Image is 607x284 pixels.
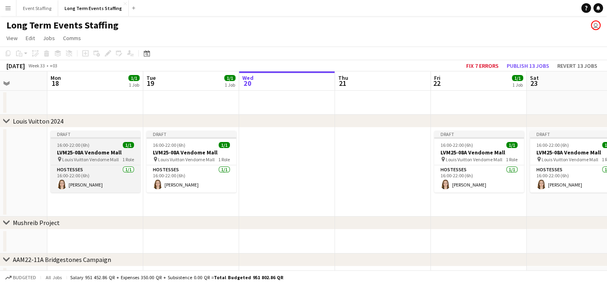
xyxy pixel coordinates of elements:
[51,74,61,81] span: Mon
[529,79,539,88] span: 23
[214,274,283,280] span: Total Budgeted 951 802.86 QR
[146,74,156,81] span: Tue
[434,165,524,193] app-card-role: Hostesses1/116:00-22:00 (6h)[PERSON_NAME]
[63,34,81,42] span: Comms
[70,274,283,280] div: Salary 951 452.86 QR + Expenses 350.00 QR + Subsistence 0.00 QR =
[338,74,348,81] span: Thu
[13,256,111,264] div: AAM22-11A Bridgestones Campaign
[62,156,119,162] span: Louis Vuitton Vendome Mall
[6,34,18,42] span: View
[218,156,230,162] span: 1 Role
[4,273,37,282] button: Budgeted
[554,61,601,71] button: Revert 13 jobs
[16,0,58,16] button: Event Staffing
[530,74,539,81] span: Sat
[3,33,21,43] a: View
[512,82,523,88] div: 1 Job
[146,131,236,137] div: Draft
[242,74,254,81] span: Wed
[441,142,473,148] span: 16:00-22:00 (6h)
[146,149,236,156] h3: LVM25-08A Vendome Mall
[146,131,236,193] app-job-card: Draft16:00-22:00 (6h)1/1LVM25-08A Vendome Mall Louis Vuitton Vendome Mall1 RoleHostesses1/116:00-...
[22,33,38,43] a: Edit
[6,62,25,70] div: [DATE]
[50,63,57,69] div: +03
[512,75,523,81] span: 1/1
[13,219,60,227] div: Mushreib Project
[506,142,518,148] span: 1/1
[49,79,61,88] span: 18
[51,165,140,193] app-card-role: Hostesses1/116:00-22:00 (6h)[PERSON_NAME]
[446,156,502,162] span: Louis Vuitton Vendome Mall
[591,20,601,30] app-user-avatar: Events Staffing Team
[506,156,518,162] span: 1 Role
[13,117,63,125] div: Louis Vuitton 2024
[51,131,140,193] app-job-card: Draft16:00-22:00 (6h)1/1LVM25-08A Vendome Mall Louis Vuitton Vendome Mall1 RoleHostesses1/116:00-...
[60,33,84,43] a: Comms
[44,274,63,280] span: All jobs
[219,142,230,148] span: 1/1
[51,131,140,137] div: Draft
[434,74,441,81] span: Fri
[224,75,235,81] span: 1/1
[13,275,36,280] span: Budgeted
[434,149,524,156] h3: LVM25-08A Vendome Mall
[128,75,140,81] span: 1/1
[153,142,185,148] span: 16:00-22:00 (6h)
[6,19,118,31] h1: Long Term Events Staffing
[40,33,58,43] a: Jobs
[26,63,47,69] span: Week 33
[337,79,348,88] span: 21
[58,0,129,16] button: Long Term Events Staffing
[146,165,236,193] app-card-role: Hostesses1/116:00-22:00 (6h)[PERSON_NAME]
[463,61,502,71] button: Fix 7 errors
[434,131,524,137] div: Draft
[542,156,598,162] span: Louis Vuitton Vendome Mall
[158,156,215,162] span: Louis Vuitton Vendome Mall
[225,82,235,88] div: 1 Job
[123,142,134,148] span: 1/1
[241,79,254,88] span: 20
[129,82,139,88] div: 1 Job
[43,34,55,42] span: Jobs
[26,34,35,42] span: Edit
[145,79,156,88] span: 19
[51,149,140,156] h3: LVM25-08A Vendome Mall
[57,142,89,148] span: 16:00-22:00 (6h)
[433,79,441,88] span: 22
[536,142,569,148] span: 16:00-22:00 (6h)
[122,156,134,162] span: 1 Role
[434,131,524,193] app-job-card: Draft16:00-22:00 (6h)1/1LVM25-08A Vendome Mall Louis Vuitton Vendome Mall1 RoleHostesses1/116:00-...
[503,61,552,71] button: Publish 13 jobs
